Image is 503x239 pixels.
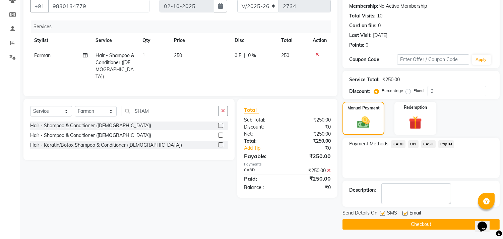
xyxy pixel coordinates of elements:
[281,52,289,58] span: 250
[239,184,288,191] div: Balance :
[353,115,373,130] img: _cash.svg
[91,33,138,48] th: Service
[349,42,364,49] div: Points:
[408,140,419,148] span: UPI
[288,167,336,174] div: ₹250.00
[288,116,336,124] div: ₹250.00
[30,142,182,149] div: Hair - Keratin/Botox Shampoo & Conditioner ([DEMOGRAPHIC_DATA])
[349,140,388,147] span: Payment Methods
[288,175,336,183] div: ₹250.00
[239,152,288,160] div: Payable:
[277,33,309,48] th: Total
[405,114,426,131] img: _gift.svg
[438,140,454,148] span: PayTM
[404,104,427,110] label: Redemption
[472,55,491,65] button: Apply
[391,140,405,148] span: CARD
[288,184,336,191] div: ₹0
[174,52,182,58] span: 250
[31,20,336,33] div: Services
[239,131,288,138] div: Net:
[239,145,296,152] a: Add Tip
[239,138,288,145] div: Total:
[349,12,376,19] div: Total Visits:
[349,88,370,95] div: Discount:
[239,167,288,174] div: CARD
[377,12,382,19] div: 10
[235,52,241,59] span: 0 F
[34,52,51,58] span: Farman
[349,32,372,39] div: Last Visit:
[244,106,259,113] span: Total
[421,140,436,148] span: CASH
[142,52,145,58] span: 1
[288,152,336,160] div: ₹250.00
[382,76,400,83] div: ₹250.00
[288,131,336,138] div: ₹250.00
[244,52,245,59] span: |
[348,105,380,111] label: Manual Payment
[349,3,378,10] div: Membership:
[349,76,380,83] div: Service Total:
[475,212,496,232] iframe: chat widget
[296,145,336,152] div: ₹0
[244,161,331,167] div: Payments
[378,22,381,29] div: 0
[349,56,397,63] div: Coupon Code
[122,106,218,116] input: Search or Scan
[288,124,336,131] div: ₹0
[366,42,368,49] div: 0
[239,175,288,183] div: Paid:
[387,209,397,218] span: SMS
[231,33,277,48] th: Disc
[138,33,170,48] th: Qty
[342,209,377,218] span: Send Details On
[373,32,387,39] div: [DATE]
[30,122,151,129] div: Hair - Shampoo & Conditioner ([DEMOGRAPHIC_DATA])
[410,209,421,218] span: Email
[414,88,424,94] label: Fixed
[397,54,469,65] input: Enter Offer / Coupon Code
[309,33,331,48] th: Action
[349,187,376,194] div: Description:
[288,138,336,145] div: ₹250.00
[248,52,256,59] span: 0 %
[96,52,134,80] span: Hair - Shampoo & Conditioner ([DEMOGRAPHIC_DATA])
[349,3,493,10] div: No Active Membership
[30,132,151,139] div: Hair - Shampoo & Conditioner ([DEMOGRAPHIC_DATA])
[349,22,377,29] div: Card on file:
[30,33,91,48] th: Stylist
[342,219,500,230] button: Checkout
[239,124,288,131] div: Discount:
[382,88,403,94] label: Percentage
[170,33,231,48] th: Price
[239,116,288,124] div: Sub Total:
